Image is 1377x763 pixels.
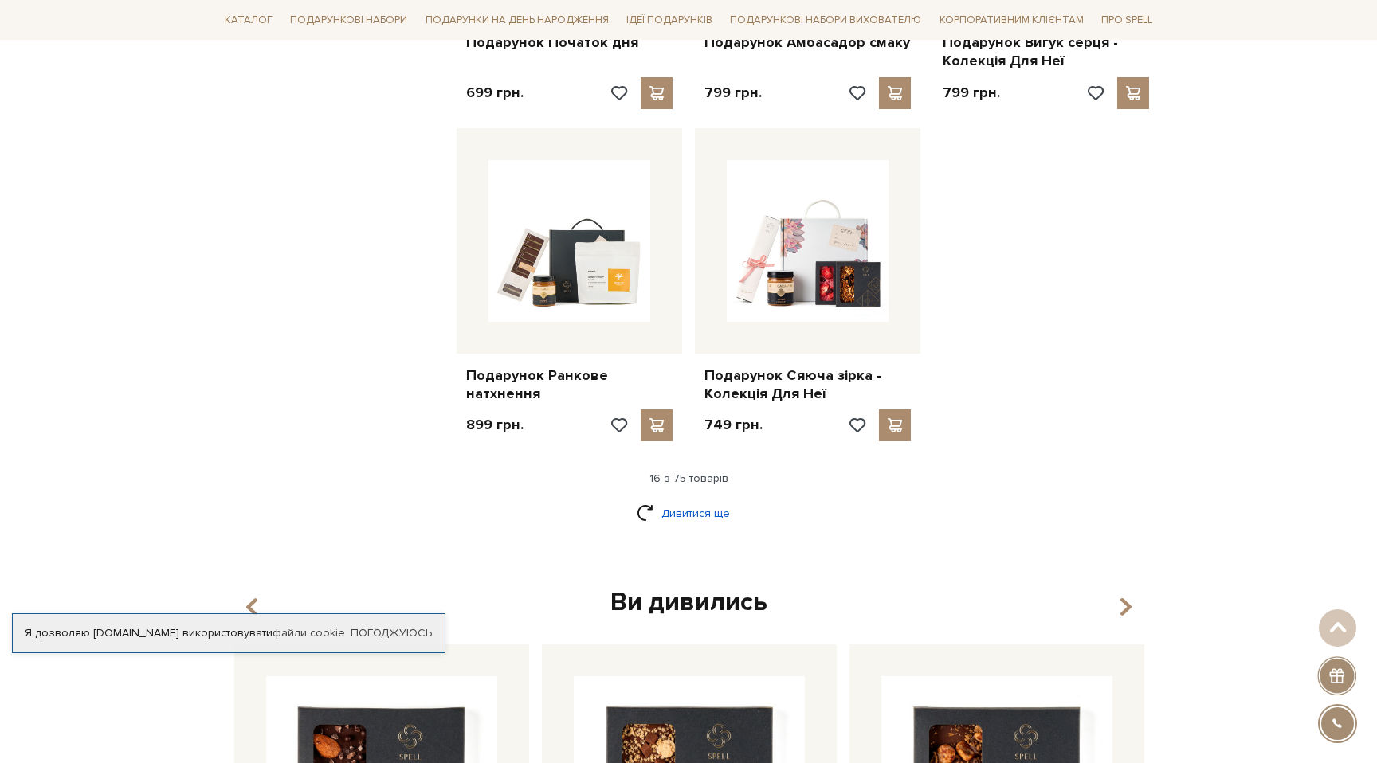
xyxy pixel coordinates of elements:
[943,84,1000,102] p: 799 грн.
[466,366,673,404] a: Подарунок Ранкове натхнення
[273,626,345,640] a: файли cookie
[704,366,911,404] a: Подарунок Сяюча зірка - Колекція Для Неї
[284,8,414,33] a: Подарункові набори
[724,6,928,33] a: Подарункові набори вихователю
[228,586,1149,620] div: Ви дивились
[637,499,740,527] a: Дивитися ще
[466,416,524,434] p: 899 грн.
[933,6,1090,33] a: Корпоративним клієнтам
[1095,8,1159,33] a: Про Spell
[351,626,432,640] a: Погоджуюсь
[466,84,524,102] p: 699 грн.
[419,8,615,33] a: Подарунки на День народження
[466,33,673,52] a: Подарунок Початок дня
[943,33,1149,71] a: Подарунок Вигук серця - Колекція Для Неї
[218,8,279,33] a: Каталог
[704,33,911,52] a: Подарунок Амбасадор смаку
[704,84,762,102] p: 799 грн.
[704,416,763,434] p: 749 грн.
[13,626,445,640] div: Я дозволяю [DOMAIN_NAME] використовувати
[620,8,719,33] a: Ідеї подарунків
[212,471,1165,486] div: 16 з 75 товарів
